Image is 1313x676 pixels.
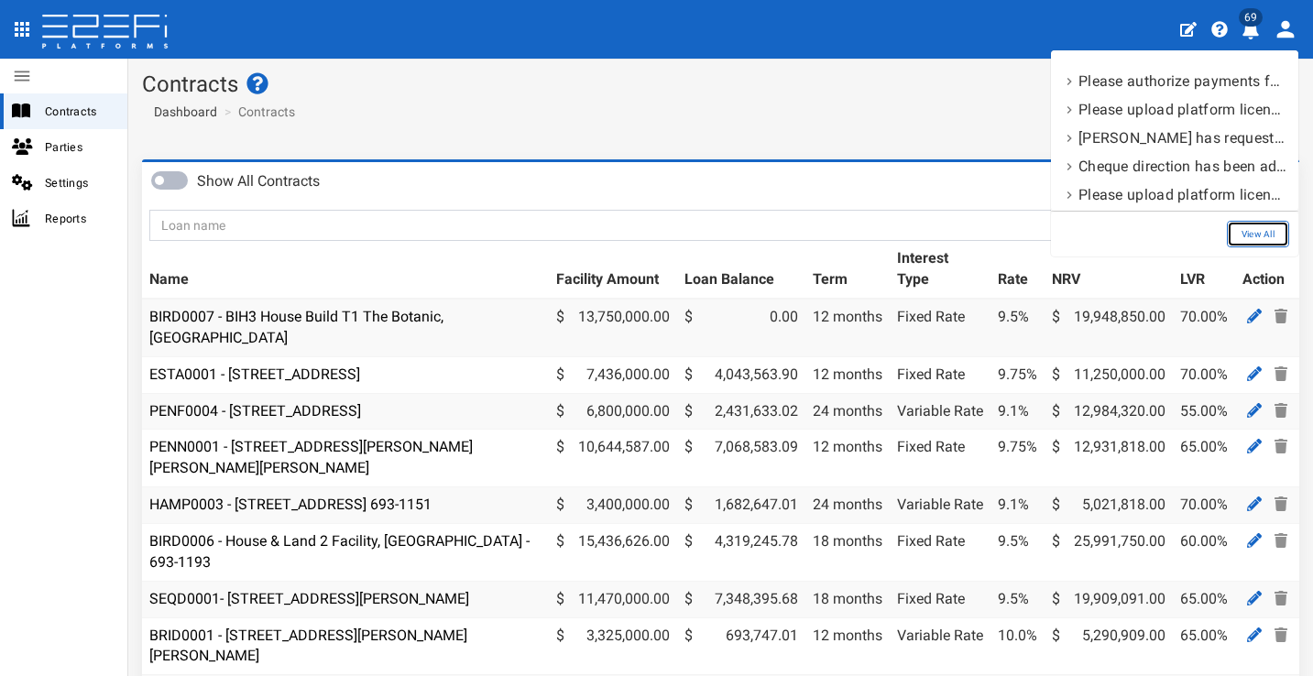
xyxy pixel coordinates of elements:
p: Please upload platform licence fees for Drawdown 1 for the contract Test Facility [1078,99,1287,120]
a: Please upload platform licence fees for Drawdown 1 for the contract ESTA0001 - 112 Gross Avenue, ... [1060,180,1289,209]
p: Please upload platform licence fees for Drawdown 1 for the contract ESTA0001 - 112 Gross Avenue, ... [1078,184,1287,205]
a: Richard McKeon has requested Drawdown 1 for the contract Test Facility [1060,124,1289,152]
p: Richard McKeon has requested Drawdown 1 for the contract Test Facility [1078,127,1287,148]
a: Please authorize payments for Drawdown 1 for the contract Test Facility [1060,67,1289,95]
a: View All [1227,221,1289,247]
p: Please authorize payments for Drawdown 1 for the contract Test Facility [1078,71,1287,92]
a: Please upload platform licence fees for Drawdown 1 for the contract Test Facility [1060,95,1289,124]
a: Cheque direction has been added. Please update balance to cost of Drawdown 1 for the contract EST... [1060,152,1289,180]
p: Cheque direction has been added. Please update balance to cost of Drawdown 1 for the contract EST... [1078,156,1287,177]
